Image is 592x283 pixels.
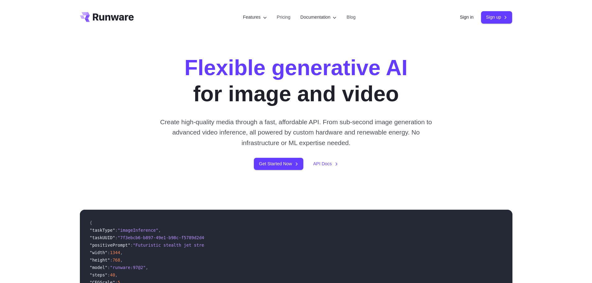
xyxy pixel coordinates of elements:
span: "positivePrompt" [90,243,131,248]
strong: Flexible generative AI [184,56,407,80]
span: "steps" [90,272,108,277]
label: Documentation [301,14,337,21]
a: Pricing [277,14,291,21]
p: Create high-quality media through a fast, affordable API. From sub-second image generation to adv... [158,117,434,148]
span: : [108,265,110,270]
span: "imageInference" [118,228,158,233]
a: Go to / [80,12,134,22]
span: "runware:97@2" [110,265,146,270]
span: : [130,243,133,248]
span: : [115,228,117,233]
h1: for image and video [184,55,407,107]
span: 768 [112,258,120,262]
a: Blog [346,14,356,21]
span: 40 [110,272,115,277]
a: API Docs [313,160,338,167]
span: 1344 [110,250,120,255]
span: : [108,272,110,277]
span: , [158,228,161,233]
span: : [108,250,110,255]
a: Sign in [460,14,474,21]
span: "taskType" [90,228,115,233]
span: { [90,220,92,225]
span: "model" [90,265,108,270]
span: "taskUUID" [90,235,115,240]
span: , [120,250,123,255]
span: : [115,235,117,240]
span: "width" [90,250,108,255]
a: Get Started Now [254,158,303,170]
span: , [146,265,148,270]
a: Sign up [481,11,512,23]
label: Features [243,14,267,21]
span: "7f3ebcb6-b897-49e1-b98c-f5789d2d40d7" [118,235,214,240]
span: : [110,258,112,262]
span: "Futuristic stealth jet streaking through a neon-lit cityscape with glowing purple exhaust" [133,243,365,248]
span: , [115,272,117,277]
span: "height" [90,258,110,262]
span: , [120,258,123,262]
